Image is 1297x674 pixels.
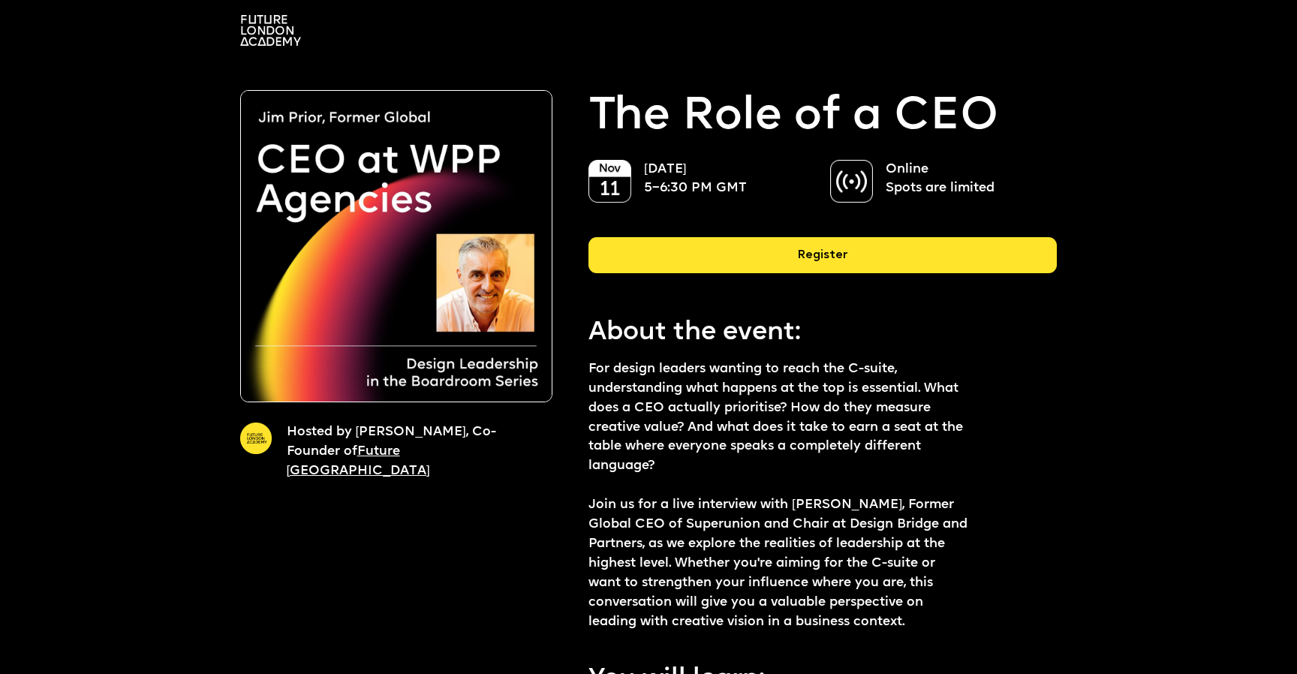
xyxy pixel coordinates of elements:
img: A logo saying in 3 lines: Future London Academy [240,15,301,46]
img: A yellow circle with Future London Academy logo [240,423,272,454]
p: Hosted by [PERSON_NAME], Co-Founder of [287,423,526,481]
p: The Role of a CEO [588,90,998,145]
div: Register [588,237,1057,273]
p: [DATE] 5–6:30 PM GMT [644,160,798,199]
p: Online Spots are limited [886,160,1040,199]
a: Future [GEOGRAPHIC_DATA] [287,445,430,477]
a: Register [588,237,1057,285]
p: About the event: [588,315,1010,351]
p: For design leaders wanting to reach the C-suite, understanding what happens at the top is essenti... [588,360,967,632]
